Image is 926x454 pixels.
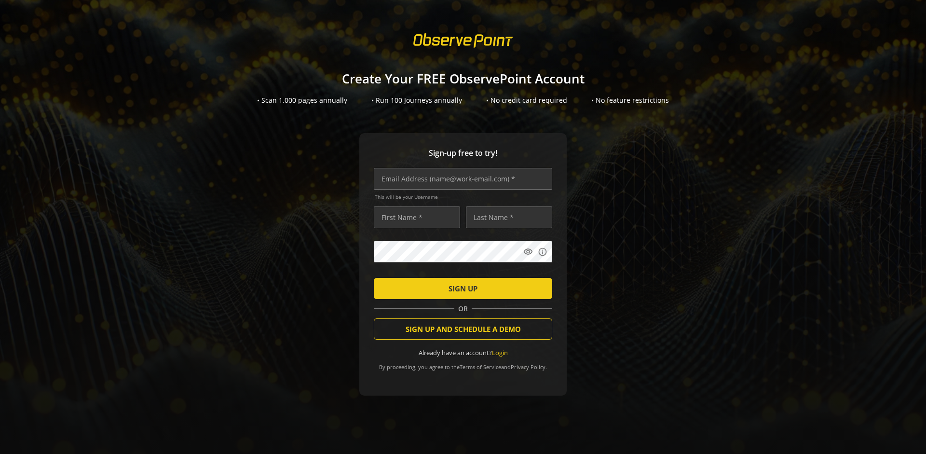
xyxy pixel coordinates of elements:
div: • Run 100 Journeys annually [371,96,462,105]
span: OR [454,304,472,314]
input: Last Name * [466,206,552,228]
div: Already have an account? [374,348,552,358]
span: SIGN UP AND SCHEDULE A DEMO [406,320,521,338]
div: • No feature restrictions [591,96,669,105]
input: Email Address (name@work-email.com) * [374,168,552,190]
button: SIGN UP AND SCHEDULE A DEMO [374,318,552,340]
a: Login [492,348,508,357]
span: This will be your Username [375,193,552,200]
a: Privacy Policy [511,363,545,371]
mat-icon: info [538,247,547,257]
span: Sign-up free to try! [374,148,552,159]
input: First Name * [374,206,460,228]
div: • No credit card required [486,96,567,105]
a: Terms of Service [460,363,501,371]
div: • Scan 1,000 pages annually [257,96,347,105]
button: SIGN UP [374,278,552,299]
mat-icon: visibility [523,247,533,257]
div: By proceeding, you agree to the and . [374,357,552,371]
span: SIGN UP [449,280,477,297]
